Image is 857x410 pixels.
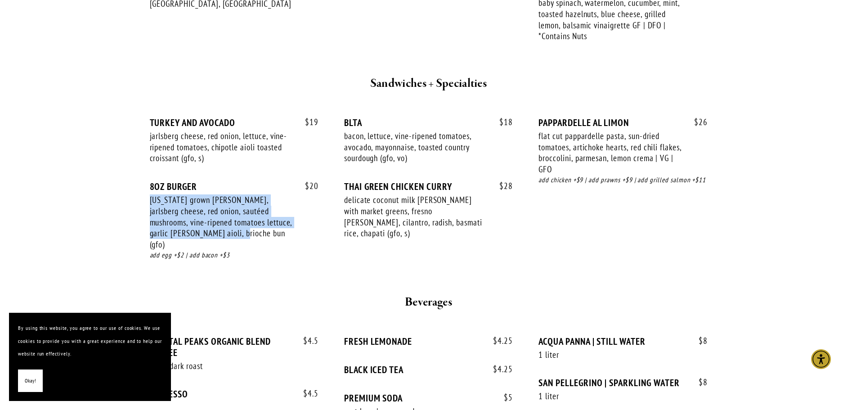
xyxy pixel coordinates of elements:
span: 5 [495,392,513,403]
span: 4.5 [294,336,319,346]
div: 8OZ BURGER [150,181,319,192]
div: THAI GREEN CHICKEN CURRY [344,181,513,192]
span: $ [303,335,308,346]
div: BLTA [344,117,513,128]
span: 4.25 [484,336,513,346]
span: 18 [490,117,513,127]
div: COASTAL PEAKS ORGANIC BLEND COFFEE [150,336,319,358]
h2: Beverages [166,293,691,312]
div: delicate coconut milk [PERSON_NAME] with market greens, fresno [PERSON_NAME], cilantro, radish, b... [344,194,487,239]
span: 19 [296,117,319,127]
div: 1 liter [538,391,682,402]
span: Okay! [25,374,36,387]
span: 26 [685,117,708,127]
div: local, dark roast [150,360,293,372]
button: Okay! [18,369,43,392]
div: FRESH LEMONADE [344,336,513,347]
span: $ [493,364,498,374]
div: 1 liter [538,349,682,360]
div: TURKEY AND AVOCADO [150,117,319,128]
div: PREMIUM SODA [344,392,513,404]
div: add egg +$2 | add bacon +$3 [150,250,319,261]
div: SAN PELLEGRINO | SPARKLING WATER [538,377,707,388]
span: $ [493,335,498,346]
span: 4.25 [484,364,513,374]
span: $ [694,117,699,127]
span: 28 [490,181,513,191]
span: $ [699,377,703,387]
div: ESPRESSO [150,388,319,400]
div: [US_STATE] grown [PERSON_NAME], jarlsberg cheese, red onion, sautéed mushrooms, vine-ripened toma... [150,194,293,250]
div: BLACK ICED TEA [344,364,513,375]
span: 20 [296,181,319,191]
span: $ [499,117,504,127]
div: jarlsberg cheese, red onion, lettuce, vine-ripened tomatoes, chipotle aioli toasted croissant (gf... [150,131,293,164]
p: By using this website, you agree to our use of cookies. We use cookies to provide you with a grea... [18,322,162,360]
span: $ [303,388,308,399]
div: add chicken +$9 | add prawns +$9 | add grilled salmon +$11 [538,175,707,185]
span: 4.5 [294,388,319,399]
span: $ [504,392,508,403]
div: ACQUA PANNA | STILL WATER [538,336,707,347]
section: Cookie banner [9,313,171,401]
span: $ [305,117,310,127]
div: flat cut pappardelle pasta, sun-dried tomatoes, artichoke hearts, red chili flakes, broccolini, p... [538,131,682,175]
div: bacon, lettuce, vine-ripened tomatoes, avocado, mayonnaise, toasted country sourdough (gfo, vo) [344,131,487,164]
span: $ [305,180,310,191]
span: 8 [690,336,708,346]
div: Accessibility Menu [811,349,831,369]
span: $ [499,180,504,191]
div: PAPPARDELLE AL LIMON [538,117,707,128]
span: 8 [690,377,708,387]
span: $ [699,335,703,346]
h2: Sandwiches + Specialties [166,74,691,93]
